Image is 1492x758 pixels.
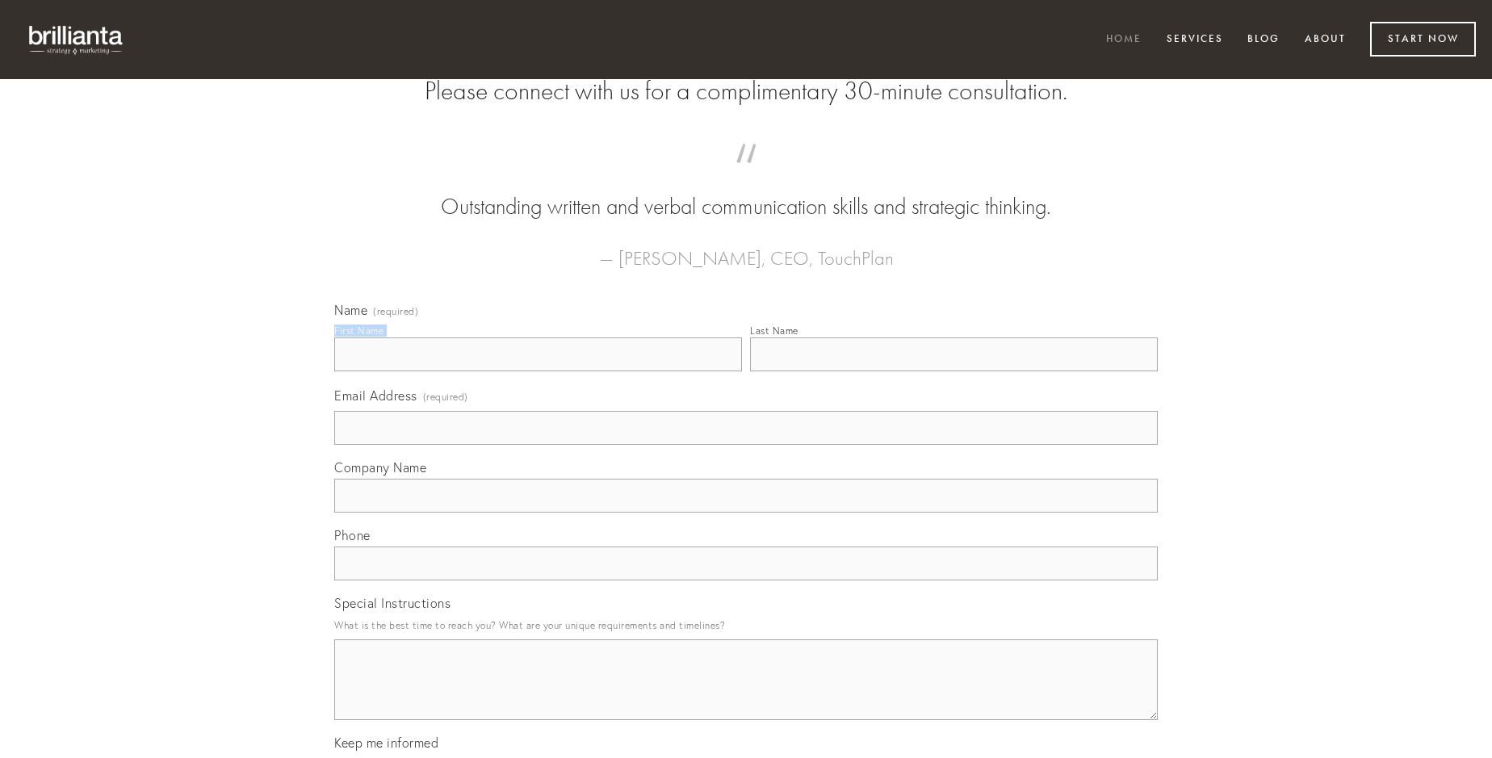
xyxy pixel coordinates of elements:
[360,160,1132,191] span: “
[334,527,371,543] span: Phone
[360,223,1132,274] figcaption: — [PERSON_NAME], CEO, TouchPlan
[373,307,418,316] span: (required)
[1237,27,1290,53] a: Blog
[1096,27,1152,53] a: Home
[334,325,383,337] div: First Name
[334,387,417,404] span: Email Address
[750,325,798,337] div: Last Name
[1370,22,1476,57] a: Start Now
[16,16,137,63] img: brillianta - research, strategy, marketing
[334,595,451,611] span: Special Instructions
[334,302,367,318] span: Name
[1156,27,1234,53] a: Services
[334,76,1158,107] h2: Please connect with us for a complimentary 30-minute consultation.
[360,160,1132,223] blockquote: Outstanding written and verbal communication skills and strategic thinking.
[334,459,426,475] span: Company Name
[334,735,438,751] span: Keep me informed
[1294,27,1356,53] a: About
[423,386,468,408] span: (required)
[334,614,1158,636] p: What is the best time to reach you? What are your unique requirements and timelines?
